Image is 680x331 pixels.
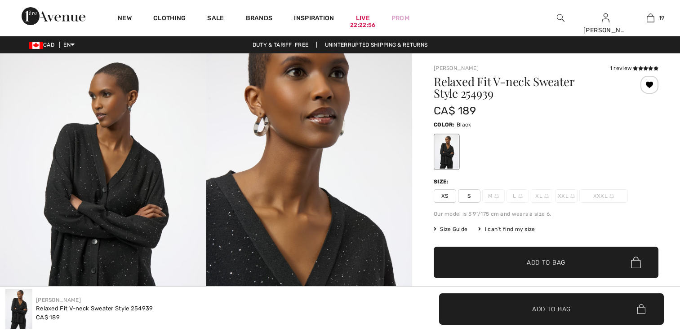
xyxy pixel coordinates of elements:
[36,314,60,321] span: CA$ 189
[570,194,575,198] img: ring-m.svg
[609,194,614,198] img: ring-m.svg
[457,122,471,128] span: Black
[531,189,553,203] span: XL
[637,304,645,314] img: Bag.svg
[610,64,658,72] div: 1 review
[434,105,476,117] span: CA$ 189
[482,189,505,203] span: M
[391,13,409,23] a: Prom
[518,194,523,198] img: ring-m.svg
[623,264,671,286] iframe: Opens a widget where you can chat to one of our agents
[434,178,451,186] div: Size:
[527,258,565,267] span: Add to Bag
[356,13,370,23] a: Live22:22:56
[22,7,85,25] img: 1ère Avenue
[36,297,81,303] a: [PERSON_NAME]
[659,14,665,22] span: 19
[5,289,32,329] img: Relaxed Fit V-Neck Sweater Style 254939
[478,225,535,233] div: I can't find my size
[631,257,641,268] img: Bag.svg
[29,42,43,49] img: Canadian Dollar
[350,21,375,30] div: 22:22:56
[246,14,273,24] a: Brands
[532,304,571,314] span: Add to Bag
[557,13,564,23] img: search the website
[36,304,153,313] div: Relaxed Fit V-neck Sweater Style 254939
[118,14,132,24] a: New
[494,194,499,198] img: ring-m.svg
[294,14,334,24] span: Inspiration
[29,42,58,48] span: CAD
[647,13,654,23] img: My Bag
[544,194,549,198] img: ring-m.svg
[207,14,224,24] a: Sale
[434,247,658,278] button: Add to Bag
[435,135,458,169] div: Black
[434,210,658,218] div: Our model is 5'9"/175 cm and wears a size 6.
[507,189,529,203] span: L
[579,189,628,203] span: XXXL
[434,189,456,203] span: XS
[602,13,609,23] img: My Info
[434,76,621,99] h1: Relaxed Fit V-neck Sweater Style 254939
[628,13,672,23] a: 19
[434,122,455,128] span: Color:
[583,26,627,35] div: [PERSON_NAME]
[458,189,480,203] span: S
[434,225,467,233] span: Size Guide
[555,189,578,203] span: XXL
[153,14,186,24] a: Clothing
[63,42,75,48] span: EN
[434,65,479,71] a: [PERSON_NAME]
[439,293,664,325] button: Add to Bag
[602,13,609,22] a: Sign In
